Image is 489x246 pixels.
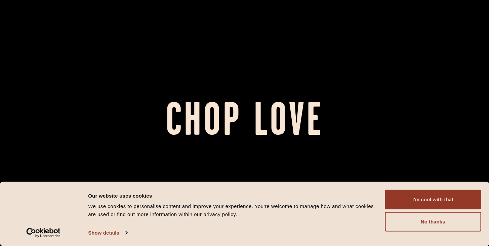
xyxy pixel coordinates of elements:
[385,190,481,209] button: I'm cool with that
[88,192,377,200] div: Our website uses cookies
[88,228,127,238] a: Show details
[385,212,481,232] button: No thanks
[14,228,73,238] a: Usercentrics Cookiebot - opens in a new window
[88,202,377,218] div: We use cookies to personalise content and improve your experience. You're welcome to manage how a...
